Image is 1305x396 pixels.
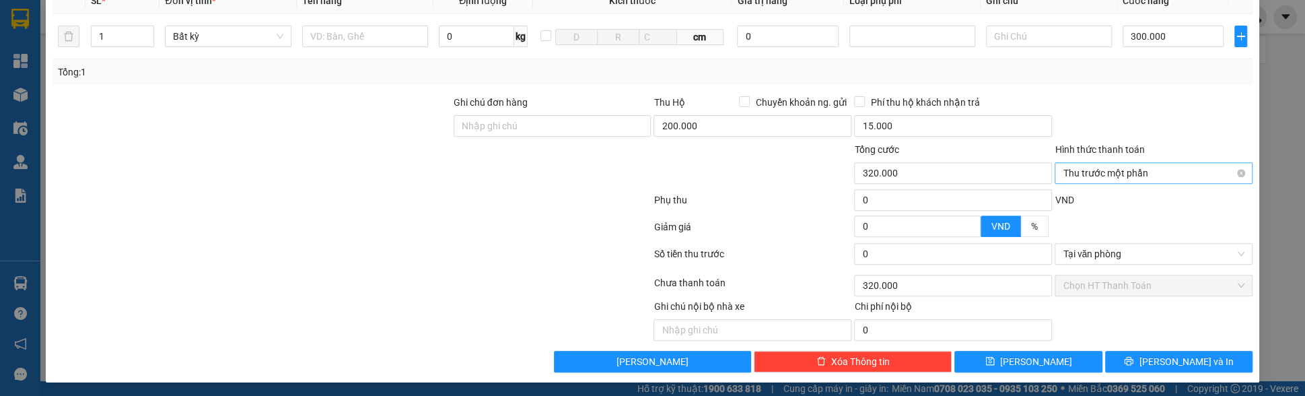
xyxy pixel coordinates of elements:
[652,275,853,299] div: Chưa thanh toán
[854,299,1052,319] div: Chi phí nội bộ
[616,354,689,369] span: [PERSON_NAME]
[514,26,528,47] span: kg
[1237,169,1245,177] span: close-circle
[1055,195,1073,205] span: VND
[854,243,1052,265] input: 0
[865,95,985,110] span: Phí thu hộ khách nhận trả
[1063,163,1244,183] span: Thu trước một phần
[652,193,853,216] div: Phụ thu
[1063,275,1244,296] span: Chọn HT Thanh Toán
[654,249,724,259] label: Số tiền thu trước
[1000,354,1072,369] span: [PERSON_NAME]
[639,29,677,45] input: C
[831,354,890,369] span: Xóa Thông tin
[173,26,283,46] span: Bất kỳ
[854,144,898,155] span: Tổng cước
[1124,356,1133,367] span: printer
[58,65,504,79] div: Tổng: 1
[302,26,428,47] input: VD: Bàn, Ghế
[554,351,752,372] button: [PERSON_NAME]
[750,95,851,110] span: Chuyển khoản ng. gửi
[58,26,79,47] button: delete
[754,351,952,372] button: deleteXóa Thông tin
[1031,221,1038,232] span: %
[555,29,598,45] input: D
[1055,144,1144,155] label: Hình thức thanh toán
[1234,26,1247,47] button: plus
[654,319,851,341] input: Nhập ghi chú
[1235,31,1246,42] span: plus
[677,29,724,45] span: cm
[1105,351,1253,372] button: printer[PERSON_NAME] và In
[597,29,639,45] input: R
[985,356,995,367] span: save
[737,26,838,47] input: 0
[654,97,684,108] span: Thu Hộ
[816,356,826,367] span: delete
[954,351,1102,372] button: save[PERSON_NAME]
[986,26,1112,47] input: Ghi Chú
[1139,354,1233,369] span: [PERSON_NAME] và In
[991,221,1010,232] span: VND
[454,115,651,137] input: Ghi chú đơn hàng
[652,220,853,243] div: Giảm giá
[654,299,851,319] div: Ghi chú nội bộ nhà xe
[1063,244,1244,264] span: Tại văn phòng
[454,97,528,108] label: Ghi chú đơn hàng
